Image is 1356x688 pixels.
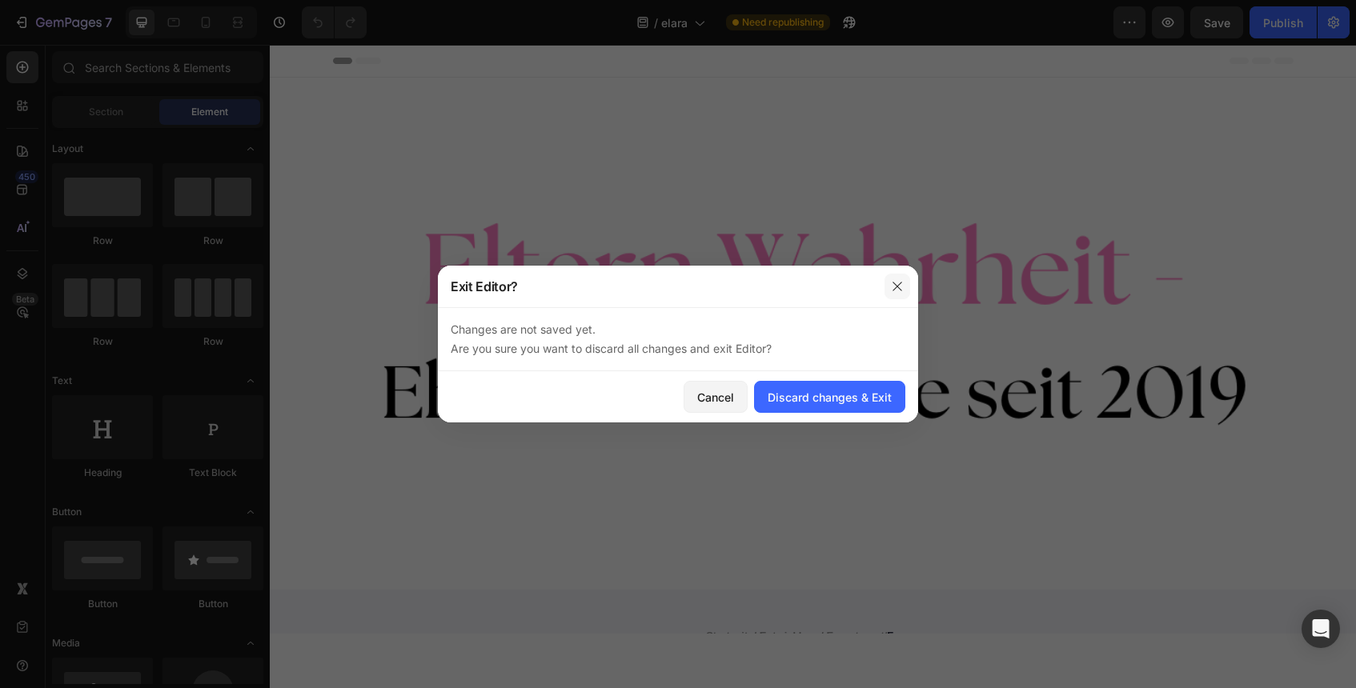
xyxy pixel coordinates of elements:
strong: Forum [617,585,649,597]
div: Open Intercom Messenger [1302,610,1340,648]
button: Discard changes & Exit [754,381,905,413]
button: Cancel [684,381,748,413]
a: Startseite [436,585,483,597]
p: Exit Editor? [451,277,518,296]
img: gempages_585888952540463819-21c80a1a-36a5-43d7-9d96-0a4bd3e9c4ee.png [76,55,1011,522]
div: Discard changes & Exit [768,389,892,406]
div: Cancel [697,389,734,406]
p: / Entwicklung/ Expertenrat/ [65,585,1022,598]
p: Changes are not saved yet. Are you sure you want to discard all changes and exit Editor? [451,320,905,358]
